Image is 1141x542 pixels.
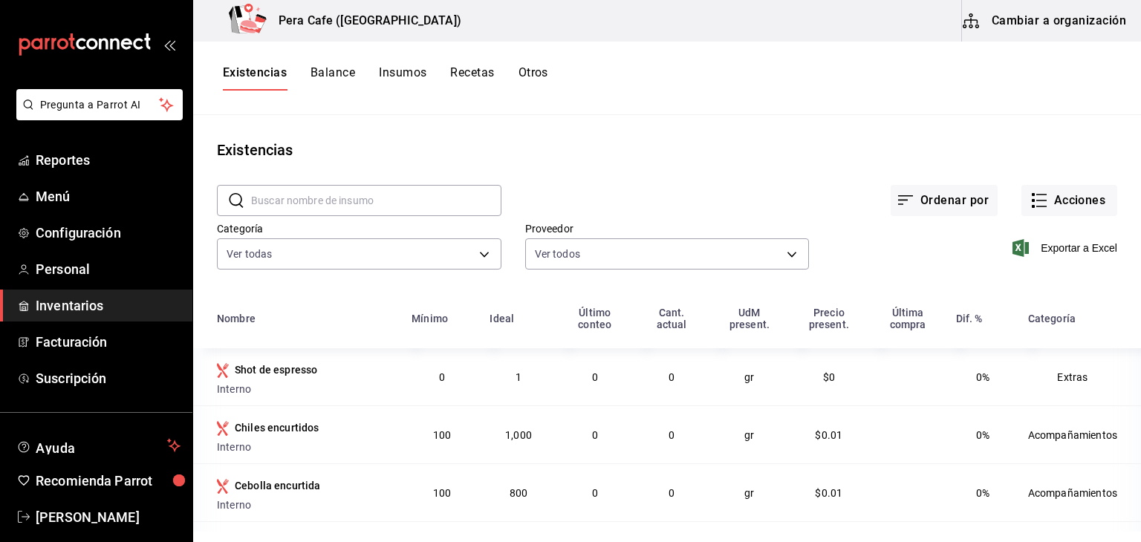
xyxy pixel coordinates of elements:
button: Exportar a Excel [1015,239,1117,257]
button: Pregunta a Parrot AI [16,89,183,120]
span: $0.01 [815,487,842,499]
span: 0 [592,429,598,441]
div: Dif. % [956,313,983,324]
span: Pregunta a Parrot AI [40,97,160,113]
span: 0% [976,371,989,383]
span: Facturación [36,332,181,352]
td: Acompañamientos [1019,405,1141,463]
td: Acompañamientos [1019,463,1141,521]
input: Buscar nombre de insumo [251,186,501,215]
span: Menú [36,186,181,206]
span: Recomienda Parrot [36,471,181,491]
button: Insumos [379,65,426,91]
span: 0% [976,487,989,499]
div: Mínimo [412,313,448,324]
span: Ver todas [227,246,272,261]
div: Cant. actual [643,307,701,330]
button: Balance [311,65,355,91]
div: Cebolla encurtida [235,478,321,493]
button: open_drawer_menu [163,39,175,50]
td: gr [709,405,789,463]
span: 0 [669,371,674,383]
label: Proveedor [525,223,810,234]
div: Precio present. [798,307,859,330]
span: Reportes [36,150,181,170]
button: Otros [519,65,548,91]
button: Recetas [450,65,494,91]
span: 0 [669,429,674,441]
svg: Insumo producido [217,363,229,378]
span: Personal [36,259,181,279]
span: 0 [439,371,445,383]
span: $0.01 [815,429,842,441]
svg: Insumo producido [217,421,229,436]
div: UdM present. [718,307,780,330]
svg: Insumo producido [217,479,229,494]
button: Ordenar por [891,185,998,216]
span: 100 [433,429,451,441]
td: gr [709,348,789,405]
div: Chiles encurtidos [235,420,319,435]
span: 800 [510,487,527,499]
div: Última compra [877,307,937,330]
h3: Pera Cafe ([GEOGRAPHIC_DATA]) [267,12,461,30]
span: $0 [823,371,835,383]
td: gr [709,463,789,521]
div: Nombre [217,313,256,324]
div: Interno [217,497,394,512]
span: Ver todos [535,246,580,261]
button: Existencias [223,65,287,91]
div: Interno [217,382,394,396]
div: Shot de espresso [235,362,317,377]
span: Suscripción [36,368,181,388]
span: 0 [669,487,674,499]
span: 0% [976,429,989,441]
div: Ideal [490,313,514,324]
div: Categoría [1028,313,1076,324]
span: 1,000 [505,429,532,441]
div: Existencias [217,139,293,161]
button: Acciones [1021,185,1117,216]
div: Último conteo [565,307,625,330]
label: Categoría [217,223,501,234]
span: 1 [516,371,521,383]
span: Ayuda [36,437,161,454]
span: 0 [592,487,598,499]
div: navigation tabs [223,65,548,91]
td: Extras [1019,348,1141,405]
span: 100 [433,487,451,499]
span: 0 [592,371,598,383]
span: Configuración [36,223,181,243]
a: Pregunta a Parrot AI [10,108,183,123]
span: Inventarios [36,296,181,316]
div: Interno [217,440,394,454]
span: [PERSON_NAME] [36,507,181,527]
